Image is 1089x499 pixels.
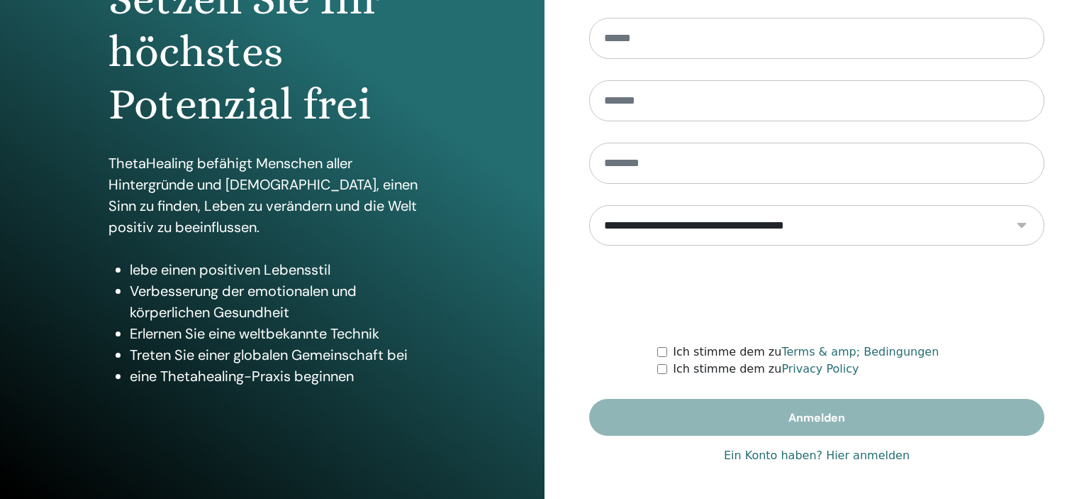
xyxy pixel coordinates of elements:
[130,259,436,280] li: lebe einen positiven Lebensstil
[130,280,436,323] li: Verbesserung der emotionalen und körperlichen Gesundheit
[781,362,859,375] a: Privacy Policy
[709,267,925,322] iframe: reCAPTCHA
[781,345,939,358] a: Terms & amp; Bedingungen
[724,447,910,464] a: Ein Konto haben? Hier anmelden
[130,366,436,387] li: eine Thetahealing-Praxis beginnen
[673,361,859,378] label: Ich stimme dem zu
[130,344,436,366] li: Treten Sie einer globalen Gemeinschaft bei
[130,323,436,344] li: Erlernen Sie eine weltbekannte Technik
[108,153,436,238] p: ThetaHealing befähigt Menschen aller Hintergründe und [DEMOGRAPHIC_DATA], einen Sinn zu finden, L...
[673,344,939,361] label: Ich stimme dem zu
